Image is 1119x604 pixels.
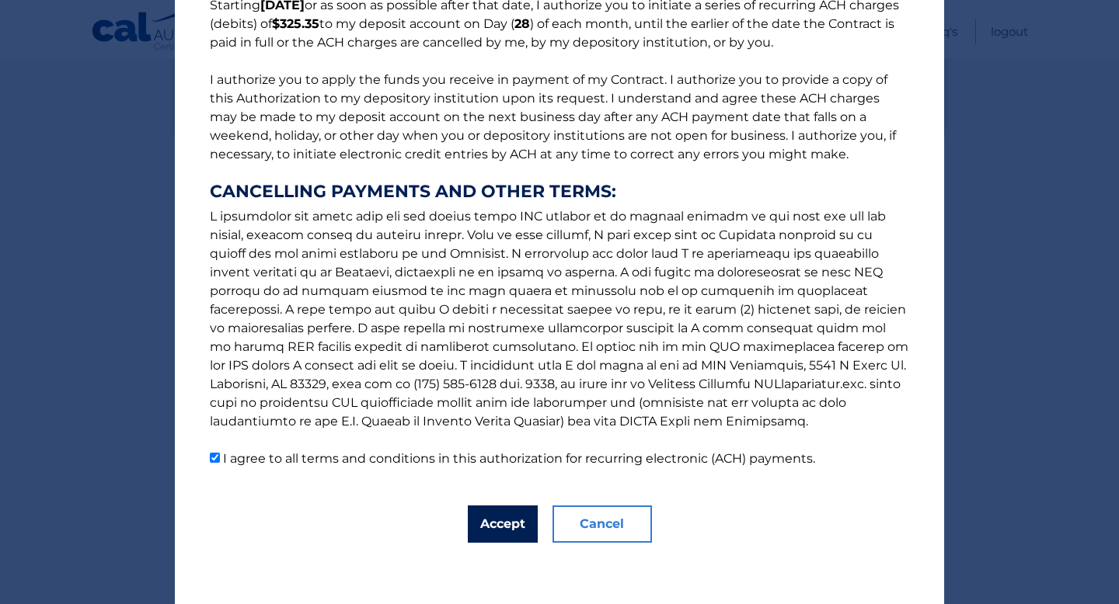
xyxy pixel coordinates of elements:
[210,182,909,201] strong: CANCELLING PAYMENTS AND OTHER TERMS:
[468,505,538,543] button: Accept
[514,16,530,31] b: 28
[272,16,319,31] b: $325.35
[553,505,652,543] button: Cancel
[223,451,815,466] label: I agree to all terms and conditions in this authorization for recurring electronic (ACH) payments.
